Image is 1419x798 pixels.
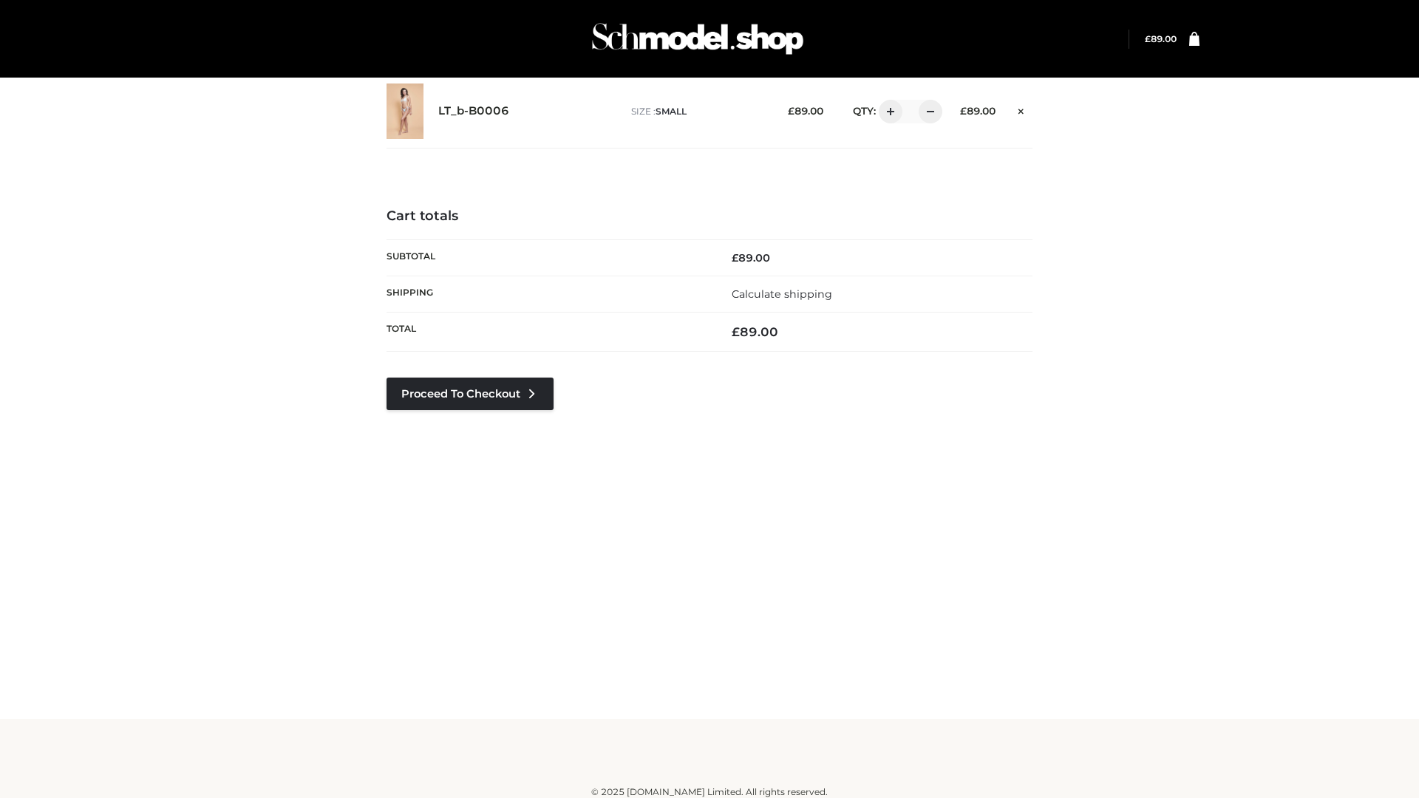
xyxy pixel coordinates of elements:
bdi: 89.00 [788,105,823,117]
p: size : [631,105,765,118]
bdi: 89.00 [732,324,778,339]
h4: Cart totals [387,208,1032,225]
a: Remove this item [1010,100,1032,119]
th: Shipping [387,276,709,312]
a: Calculate shipping [732,287,832,301]
img: LT_b-B0006 - SMALL [387,83,423,139]
span: £ [732,324,740,339]
bdi: 89.00 [732,251,770,265]
span: £ [732,251,738,265]
bdi: 89.00 [960,105,996,117]
span: £ [1145,33,1151,44]
span: £ [788,105,794,117]
div: QTY: [838,100,937,123]
img: Schmodel Admin 964 [587,10,809,68]
th: Total [387,313,709,352]
span: £ [960,105,967,117]
span: SMALL [656,106,687,117]
a: £89.00 [1145,33,1177,44]
bdi: 89.00 [1145,33,1177,44]
a: LT_b-B0006 [438,104,509,118]
a: Proceed to Checkout [387,378,554,410]
th: Subtotal [387,239,709,276]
